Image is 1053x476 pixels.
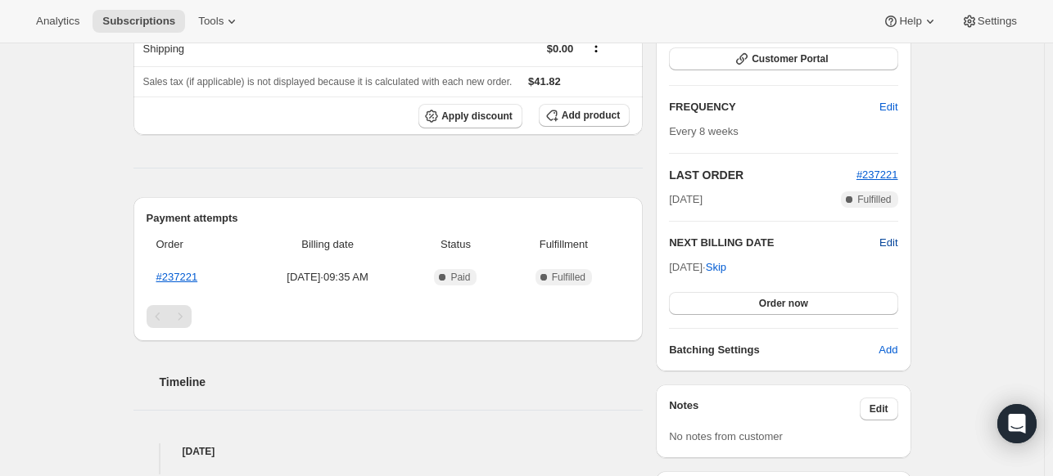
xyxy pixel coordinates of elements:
span: Sales tax (if applicable) is not displayed because it is calculated with each new order. [143,76,513,88]
span: Apply discount [441,110,513,123]
button: Help [873,10,947,33]
span: $0.00 [547,43,574,55]
button: Edit [879,235,897,251]
h2: NEXT BILLING DATE [669,235,879,251]
button: Add product [539,104,630,127]
span: Customer Portal [752,52,828,65]
span: No notes from customer [669,430,783,442]
span: Order now [759,297,808,310]
button: Add [869,337,907,363]
nav: Pagination [147,305,630,328]
h2: Payment attempts [147,210,630,227]
span: Help [899,15,921,28]
span: Tools [198,15,224,28]
span: Fulfilled [552,271,585,284]
span: Subscriptions [102,15,175,28]
div: Open Intercom Messenger [997,404,1037,443]
th: Shipping [133,30,314,66]
span: [DATE] · 09:35 AM [251,269,404,285]
h2: Timeline [160,374,644,390]
span: Analytics [36,15,79,28]
button: Order now [669,292,897,315]
span: Skip [706,259,726,276]
button: Subscriptions [93,10,185,33]
button: Tools [188,10,250,33]
span: [DATE] · [669,261,726,273]
span: Settings [978,15,1017,28]
span: [DATE] [669,191,703,208]
h2: LAST ORDER [669,167,856,183]
button: Customer Portal [669,47,897,70]
span: Status [414,236,497,253]
span: Fulfillment [508,236,621,253]
span: Add [879,342,897,358]
h2: FREQUENCY [669,99,879,115]
button: Apply discount [418,104,522,128]
span: Billing date [251,236,404,253]
button: Analytics [26,10,89,33]
button: Edit [870,94,907,120]
button: Skip [696,254,736,281]
button: Shipping actions [583,38,609,56]
span: $41.82 [528,75,561,88]
a: #237221 [156,271,198,283]
a: #237221 [856,168,898,181]
span: Add product [562,109,620,122]
button: Settings [951,10,1027,33]
button: #237221 [856,167,898,183]
h4: [DATE] [133,443,644,460]
button: Edit [860,397,898,420]
span: Edit [879,99,897,115]
th: Order [147,227,246,263]
span: Edit [870,402,888,415]
h6: Batching Settings [669,342,879,358]
span: Paid [450,271,470,284]
span: Every 8 weeks [669,125,739,137]
h3: Notes [669,397,860,420]
span: Fulfilled [857,193,891,206]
